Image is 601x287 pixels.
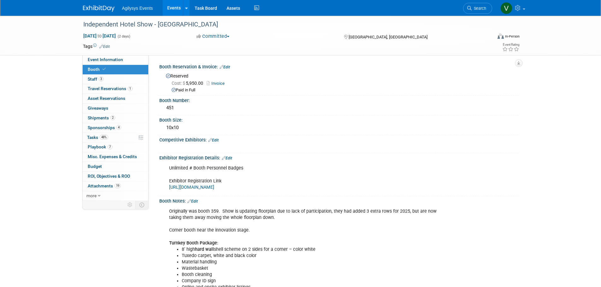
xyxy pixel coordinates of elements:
span: 3 [99,77,103,81]
span: 19 [115,183,121,188]
a: Budget [83,162,148,171]
div: Booth Number: [159,96,518,104]
span: 5,950.00 [172,81,206,86]
a: Booth [83,65,148,74]
span: Budget [88,164,102,169]
img: Vaitiare Munoz [500,2,512,14]
div: Booth Notes: [159,196,518,204]
span: Giveaways [88,106,108,111]
td: Tags [83,43,110,49]
span: Sponsorships [88,125,121,130]
span: Staff [88,77,103,82]
a: Invoice [207,81,228,86]
td: Toggle Event Tabs [135,201,148,209]
span: Attachments [88,183,121,188]
a: more [83,191,148,201]
a: Edit [208,138,219,142]
span: [DATE] [DATE] [83,33,116,39]
span: Shipments [88,115,115,120]
span: [GEOGRAPHIC_DATA], [GEOGRAPHIC_DATA] [349,35,427,39]
a: Shipments2 [83,113,148,123]
li: Booth cleaning [182,272,445,278]
li: Wastebasket [182,265,445,272]
div: Exhibitor Registration Details: [159,153,518,161]
i: Booth reservation complete [103,67,106,71]
a: Asset Reservations [83,94,148,103]
li: Company ID sign [182,278,445,284]
a: Travel Reservations1 [83,84,148,94]
span: Event Information [88,57,123,62]
div: Event Rating [502,43,519,46]
span: Search [472,6,486,11]
span: Booth [88,67,107,72]
div: Unlimited # Booth Personnel Badges Exhibitor Registration Link [165,162,449,193]
a: Search [463,3,492,14]
a: Sponsorships4 [83,123,148,133]
img: Format-Inperson.png [498,34,504,39]
button: Committed [194,33,232,40]
span: Cost: $ [172,81,186,86]
div: In-Person [505,34,520,39]
a: Edit [220,65,230,69]
a: Staff3 [83,75,148,84]
li: 8’ high shell scheme on 2 sides for a corner – color white [182,246,445,253]
a: Playbook7 [83,142,148,152]
span: Misc. Expenses & Credits [88,154,137,159]
td: Personalize Event Tab Strip [125,201,136,209]
span: 1 [128,86,133,91]
a: Tasks48% [83,133,148,142]
a: Edit [99,44,110,49]
div: 10x10 [164,123,514,133]
span: 4 [116,125,121,130]
div: Booth Reservation & Invoice: [159,62,518,70]
span: ROI, Objectives & ROO [88,174,130,179]
span: more [86,193,97,198]
a: Event Information [83,55,148,65]
div: Reserved [164,71,514,93]
div: Paid in Full [172,87,514,93]
div: Competitive Exhibitors: [159,135,518,143]
a: Edit [187,199,198,204]
span: to [97,33,103,38]
div: 451 [164,103,514,113]
span: 48% [100,135,108,140]
li: Material handling [182,259,445,265]
a: [URL][DOMAIN_NAME] [169,185,214,190]
b: hard wall [195,247,214,252]
a: Attachments19 [83,181,148,191]
span: 2 [110,115,115,120]
span: Playbook [88,144,112,149]
a: Misc. Expenses & Credits [83,152,148,162]
div: Independent Hotel Show - [GEOGRAPHIC_DATA] [81,19,483,30]
span: Asset Reservations [88,96,125,101]
span: Tasks [87,135,108,140]
span: 7 [108,145,112,149]
div: Event Format [455,33,520,42]
a: Edit [222,156,232,160]
a: Giveaways [83,104,148,113]
span: (2 days) [117,34,130,38]
img: ExhibitDay [83,5,115,12]
div: Booth Size: [159,115,518,123]
span: Agilysys Events [122,6,153,11]
li: Tuxedo carpet, white and black color [182,253,445,259]
span: Travel Reservations [88,86,133,91]
a: ROI, Objectives & ROO [83,172,148,181]
b: Turnkey Booth Package: [169,240,218,246]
